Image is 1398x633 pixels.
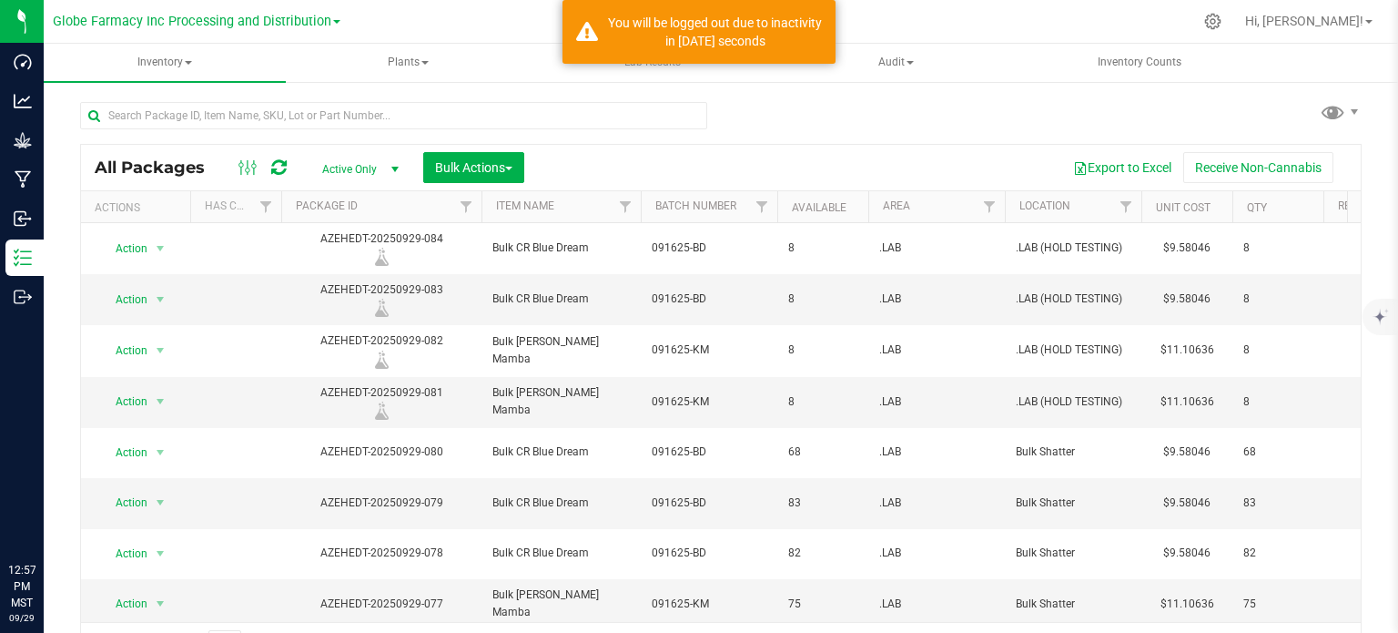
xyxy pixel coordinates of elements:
[423,152,524,183] button: Bulk Actions
[1141,274,1232,325] td: $9.58046
[652,342,766,359] span: 091625-KM
[652,393,766,411] span: 091625-KM
[492,384,630,419] span: Bulk [PERSON_NAME] Mamba
[788,393,857,411] span: 8
[14,53,32,71] inline-svg: Dashboard
[1245,14,1363,28] span: Hi, [PERSON_NAME]!
[451,191,481,222] a: Filter
[611,191,641,222] a: Filter
[1243,444,1312,461] span: 68
[652,444,766,461] span: 091625-BD
[492,333,630,368] span: Bulk [PERSON_NAME] Mamba
[149,389,172,414] span: select
[1073,55,1206,70] span: Inventory Counts
[8,562,35,611] p: 12:57 PM MST
[279,545,484,562] div: AZEHEDT-20250929-078
[1183,152,1333,183] button: Receive Non-Cannabis
[279,332,484,368] div: AZEHEDT-20250929-082
[1141,377,1232,428] td: $11.10636
[80,102,707,129] input: Search Package ID, Item Name, SKU, Lot or Part Number...
[99,338,148,363] span: Action
[788,545,857,562] span: 82
[53,14,331,29] span: Globe Farmacy Inc Processing and Distribution
[14,209,32,228] inline-svg: Inbound
[14,288,32,306] inline-svg: Outbound
[1016,545,1130,562] span: Bulk Shatter
[1243,291,1312,308] span: 8
[652,291,766,308] span: 091625-BD
[18,487,73,542] iframe: Resource center
[149,338,172,363] span: select
[279,281,484,317] div: AZEHEDT-20250929-083
[279,299,484,317] div: Lab Sample
[149,591,172,617] span: select
[1016,393,1130,411] span: .LAB (HOLD TESTING)
[747,191,777,222] a: Filter
[289,45,529,81] span: Plants
[975,191,1005,222] a: Filter
[652,240,766,257] span: 091625-BD
[879,495,994,512] span: .LAB
[1016,495,1130,512] span: Bulk Shatter
[879,291,994,308] span: .LAB
[14,131,32,149] inline-svg: Grow
[775,45,1016,81] span: Audit
[14,92,32,110] inline-svg: Analytics
[44,44,286,82] a: Inventory
[492,240,630,257] span: Bulk CR Blue Dream
[1016,596,1130,613] span: Bulk Shatter
[1141,223,1232,274] td: $9.58046
[99,591,148,617] span: Action
[279,384,484,420] div: AZEHEDT-20250929-081
[95,158,223,178] span: All Packages
[14,249,32,267] inline-svg: Inventory
[492,545,630,562] span: Bulk CR Blue Dream
[1016,444,1130,461] span: Bulk Shatter
[532,44,774,82] a: Lab Results
[879,596,994,613] span: .LAB
[99,236,148,261] span: Action
[95,201,183,214] div: Actions
[775,44,1017,82] a: Audit
[788,291,857,308] span: 8
[496,199,554,212] a: Item Name
[655,199,736,212] a: Batch Number
[788,240,857,257] span: 8
[99,490,148,516] span: Action
[1243,545,1312,562] span: 82
[99,440,148,465] span: Action
[492,495,630,512] span: Bulk CR Blue Dream
[1019,199,1070,212] a: Location
[883,199,910,212] a: Area
[279,444,484,461] div: AZEHEDT-20250929-080
[492,291,630,308] span: Bulk CR Blue Dream
[99,541,148,567] span: Action
[251,191,281,222] a: Filter
[1061,152,1183,183] button: Export to Excel
[652,495,766,512] span: 091625-BD
[1111,191,1141,222] a: Filter
[492,444,630,461] span: Bulk CR Blue Dream
[14,170,32,189] inline-svg: Manufacturing
[8,611,35,625] p: 09/29
[608,14,822,50] div: You will be logged out due to inactivity in 1197 seconds
[296,199,358,212] a: Package ID
[99,389,148,414] span: Action
[652,596,766,613] span: 091625-KM
[279,248,484,266] div: Lab Sample
[879,393,994,411] span: .LAB
[1018,44,1261,82] a: Inventory Counts
[288,44,530,82] a: Plants
[190,191,281,223] th: Has COA
[279,351,484,369] div: Lab Sample
[879,240,994,257] span: .LAB
[1016,342,1130,359] span: .LAB (HOLD TESTING)
[879,545,994,562] span: .LAB
[788,342,857,359] span: 8
[1141,428,1232,478] td: $9.58046
[1141,478,1232,528] td: $9.58046
[149,440,172,465] span: select
[879,444,994,461] span: .LAB
[1243,342,1312,359] span: 8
